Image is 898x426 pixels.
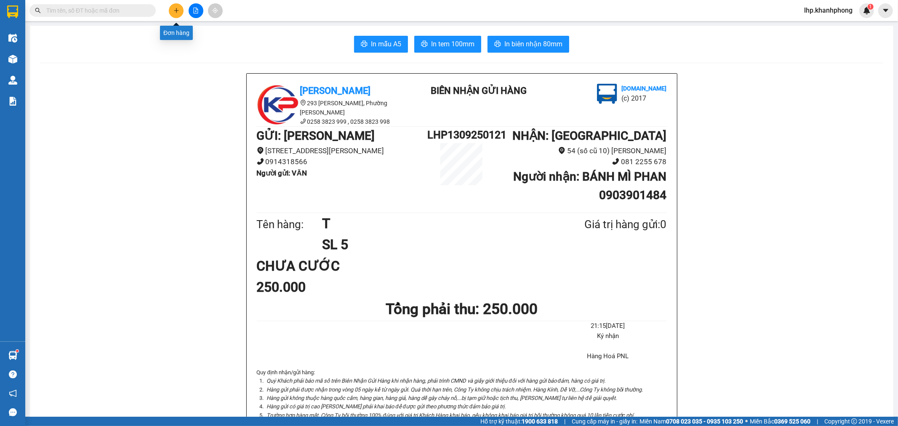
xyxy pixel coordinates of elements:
[91,11,112,31] img: logo.jpg
[549,351,666,362] li: Hàng Hoá PNL
[431,85,527,96] b: BIÊN NHẬN GỬI HÀNG
[257,298,667,321] h1: Tổng phải thu: 250.000
[496,156,667,168] li: 081 2255 678
[257,156,428,168] li: 0914318566
[8,55,17,64] img: warehouse-icon
[361,40,368,48] span: printer
[371,39,401,49] span: In mẫu A5
[544,216,666,233] div: Giá trị hàng gửi: 0
[257,147,264,154] span: environment
[9,370,17,378] span: question-circle
[160,26,193,40] div: Đơn hàng
[267,386,643,393] i: Hàng gửi phải được nhận trong vòng 05 ngày kể từ ngày gửi. Quá thời hạn trên, Công Ty không chịu ...
[257,145,428,157] li: [STREET_ADDRESS][PERSON_NAME]
[774,418,810,425] strong: 0369 525 060
[257,99,408,117] li: 293 [PERSON_NAME], Phường [PERSON_NAME]
[750,417,810,426] span: Miền Bắc
[666,418,743,425] strong: 0708 023 035 - 0935 103 250
[354,36,408,53] button: printerIn mẫu A5
[817,417,818,426] span: |
[564,417,565,426] span: |
[257,129,375,143] b: GỬI : [PERSON_NAME]
[7,5,18,18] img: logo-vxr
[257,256,392,298] div: CHƯA CƯỚC 250.000
[863,7,871,14] img: icon-new-feature
[8,351,17,360] img: warehouse-icon
[480,417,558,426] span: Hỗ trợ kỹ thuật:
[868,4,874,10] sup: 1
[431,39,474,49] span: In tem 100mm
[522,418,558,425] strong: 1900 633 818
[54,12,81,67] b: BIÊN NHẬN GỬI HÀNG
[11,54,48,94] b: [PERSON_NAME]
[300,85,371,96] b: [PERSON_NAME]
[597,84,617,104] img: logo.jpg
[621,85,666,92] b: [DOMAIN_NAME]
[212,8,218,13] span: aim
[612,158,619,165] span: phone
[300,118,306,124] span: phone
[882,7,890,14] span: caret-down
[173,8,179,13] span: plus
[189,3,203,18] button: file-add
[16,350,19,352] sup: 1
[11,11,53,53] img: logo.jpg
[8,76,17,85] img: warehouse-icon
[8,34,17,43] img: warehouse-icon
[427,127,496,143] h1: LHP1309250121
[513,170,666,202] b: Người nhận : BÁNH MÌ PHAN 0903901484
[745,420,748,423] span: ⚪️
[257,158,264,165] span: phone
[267,378,605,384] i: Quý Khách phải báo mã số trên Biên Nhận Gửi Hàng khi nhận hàng, phải trình CMND và giấy giới thiệ...
[322,234,544,255] h1: SL 5
[488,36,569,53] button: printerIn biên nhận 80mm
[9,389,17,397] span: notification
[267,403,506,410] i: Hàng gửi có giá trị cao [PERSON_NAME] phải khai báo để được gửi theo phương thức đảm bảo giá trị.
[322,213,544,234] h1: T
[257,84,299,126] img: logo.jpg
[549,321,666,331] li: 21:15[DATE]
[257,117,408,126] li: 0258 3823 999 , 0258 3823 998
[549,331,666,341] li: Ký nhận
[494,40,501,48] span: printer
[8,97,17,106] img: solution-icon
[208,3,223,18] button: aim
[572,417,637,426] span: Cung cấp máy in - giấy in:
[421,40,428,48] span: printer
[257,169,307,177] b: Người gửi : VĂN
[71,40,116,51] li: (c) 2017
[512,129,666,143] b: NHẬN : [GEOGRAPHIC_DATA]
[193,8,199,13] span: file-add
[797,5,859,16] span: lhp.khanhphong
[267,395,617,401] i: Hàng gửi không thuộc hàng quốc cấm, hàng gian, hàng giả, hàng dễ gây cháy nổ,...bị tạm giữ hoặc t...
[257,216,322,233] div: Tên hàng:
[640,417,743,426] span: Miền Nam
[169,3,184,18] button: plus
[504,39,562,49] span: In biên nhận 80mm
[46,6,146,15] input: Tìm tên, số ĐT hoặc mã đơn
[300,100,306,106] span: environment
[878,3,893,18] button: caret-down
[9,408,17,416] span: message
[621,93,666,104] li: (c) 2017
[496,145,667,157] li: 54 (số cũ 10) [PERSON_NAME]
[414,36,481,53] button: printerIn tem 100mm
[71,32,116,39] b: [DOMAIN_NAME]
[267,412,635,418] i: Trường hợp hàng mất, Công Ty bồi thường 100% đúng với giá trị Khách Hàng khai báo, nếu không khai...
[35,8,41,13] span: search
[851,418,857,424] span: copyright
[558,147,565,154] span: environment
[869,4,872,10] span: 1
